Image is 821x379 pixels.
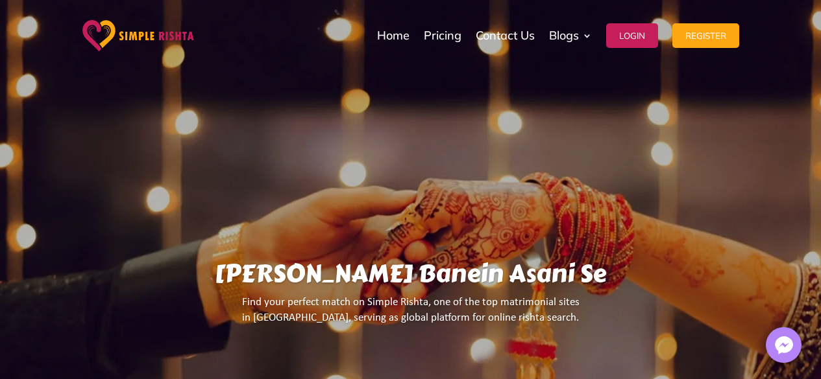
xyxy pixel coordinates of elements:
h1: [PERSON_NAME] Banein Asani Se [107,259,714,295]
img: Messenger [771,332,797,358]
a: Login [606,3,658,68]
p: Find your perfect match on Simple Rishta, one of the top matrimonial sites in [GEOGRAPHIC_DATA], ... [107,295,714,337]
a: Pricing [424,3,461,68]
a: Home [377,3,410,68]
a: Blogs [549,3,592,68]
button: Register [672,23,739,48]
a: Contact Us [476,3,535,68]
button: Login [606,23,658,48]
a: Register [672,3,739,68]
